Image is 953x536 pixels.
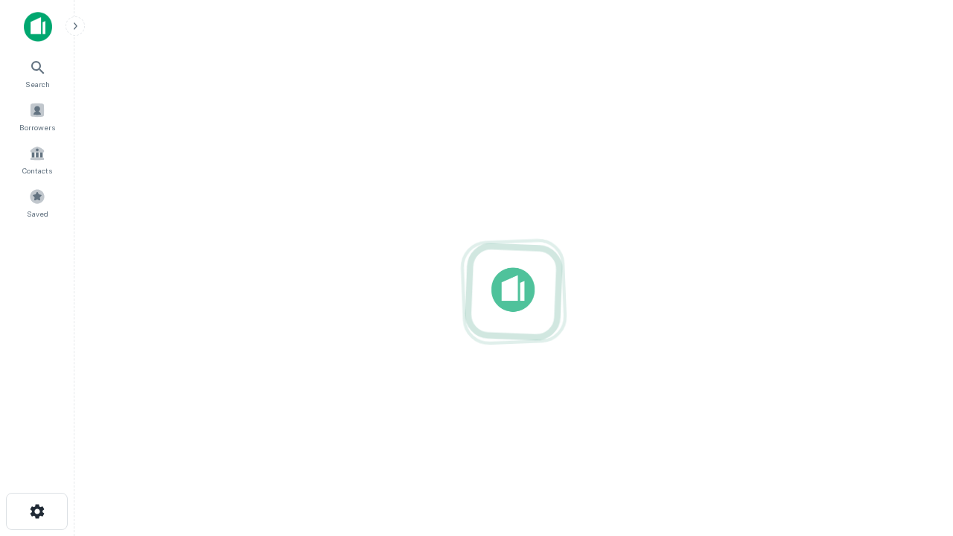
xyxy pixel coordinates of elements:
a: Saved [4,182,70,223]
a: Contacts [4,139,70,179]
iframe: Chat Widget [879,369,953,441]
span: Search [25,78,50,90]
img: capitalize-icon.png [24,12,52,42]
a: Borrowers [4,96,70,136]
span: Saved [27,208,48,220]
span: Borrowers [19,121,55,133]
a: Search [4,53,70,93]
span: Contacts [22,165,52,176]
